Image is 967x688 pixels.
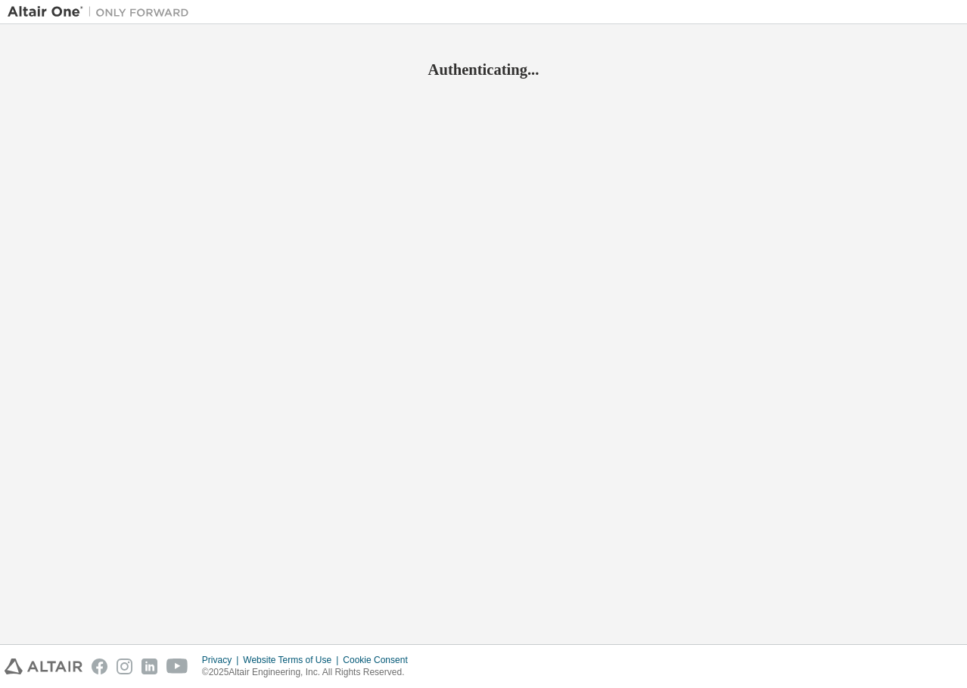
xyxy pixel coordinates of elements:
img: facebook.svg [92,659,107,674]
img: Altair One [8,5,197,20]
h2: Authenticating... [8,60,959,79]
img: altair_logo.svg [5,659,82,674]
p: © 2025 Altair Engineering, Inc. All Rights Reserved. [202,666,417,679]
div: Cookie Consent [343,654,416,666]
img: instagram.svg [117,659,132,674]
img: linkedin.svg [141,659,157,674]
img: youtube.svg [166,659,188,674]
div: Privacy [202,654,243,666]
div: Website Terms of Use [243,654,343,666]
